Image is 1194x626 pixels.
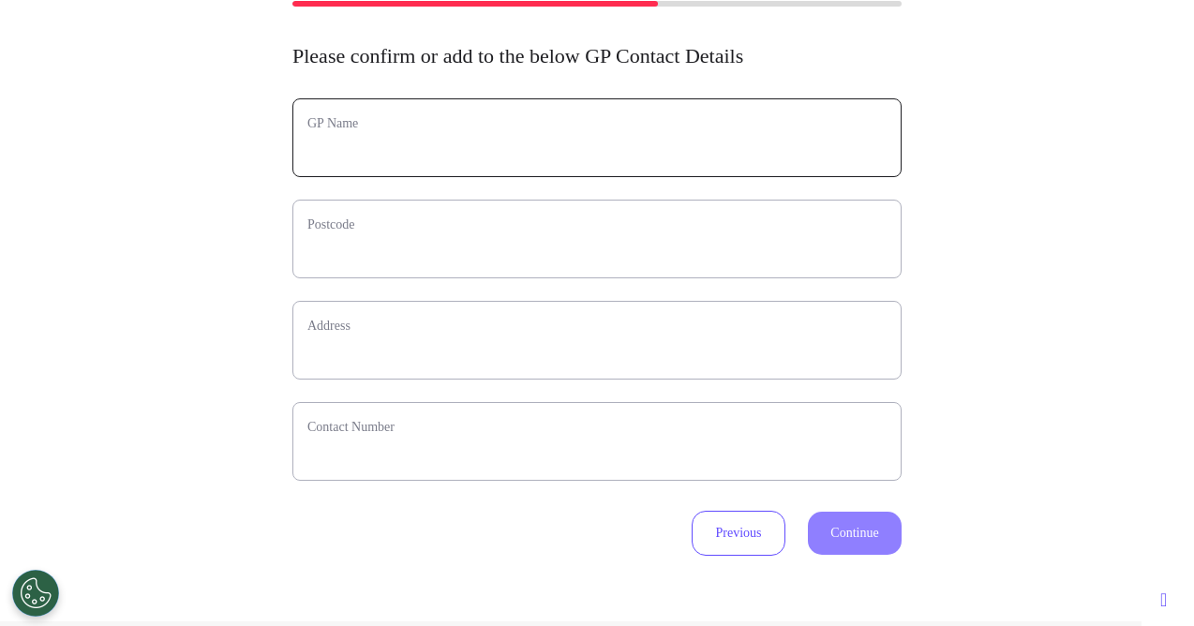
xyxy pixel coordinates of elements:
button: Previous [692,511,785,556]
label: GP Name [307,113,887,133]
button: Open Preferences [12,570,59,617]
label: Postcode [307,215,887,234]
label: Address [307,316,887,335]
label: Contact Number [307,417,887,437]
button: Continue [808,512,902,555]
h2: Please confirm or add to the below GP Contact Details [292,44,902,68]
